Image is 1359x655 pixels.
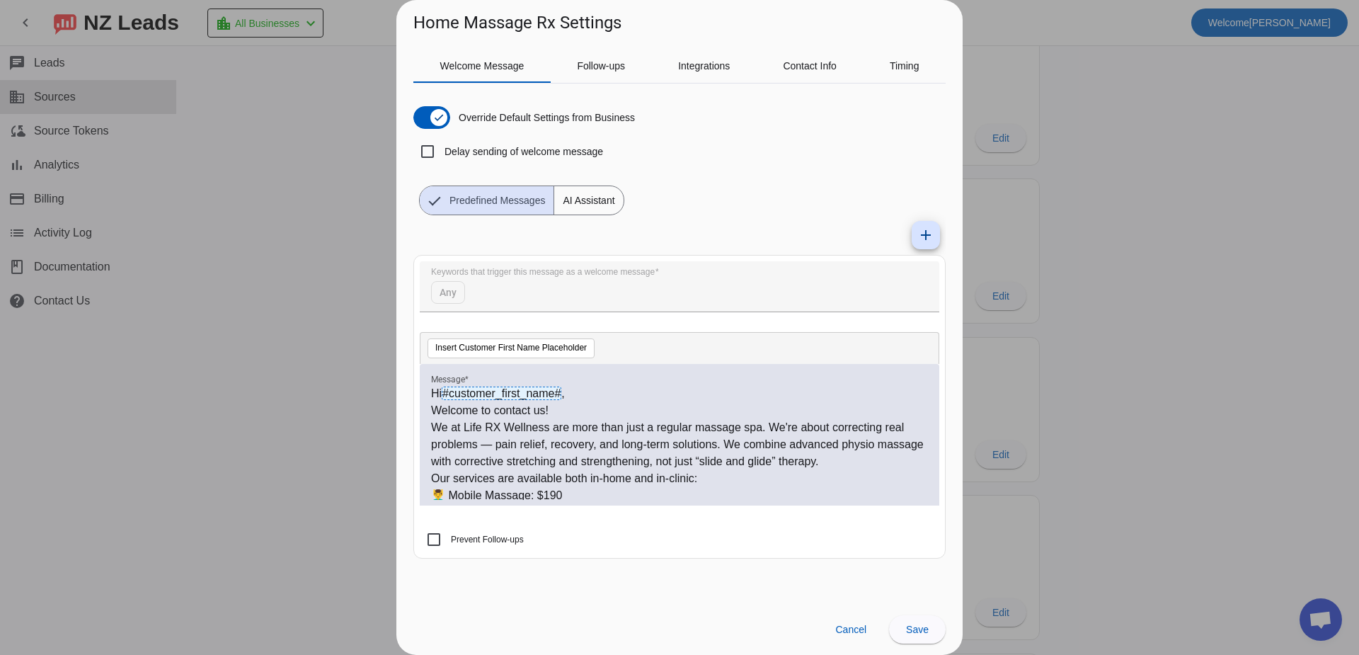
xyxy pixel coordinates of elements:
[431,385,928,402] p: Hi ,
[413,11,621,34] h1: Home Massage Rx Settings
[554,186,623,215] span: AI Assistant
[835,624,866,635] span: Cancel
[783,61,837,71] span: Contact Info
[906,624,929,635] span: Save
[577,61,625,71] span: Follow-ups
[441,186,554,215] span: Predefined Messages
[917,227,934,244] mat-icon: add
[824,615,878,644] button: Cancel
[890,61,919,71] span: Timing
[456,110,635,125] label: Override Default Settings from Business
[431,402,928,419] p: Welcome to contact us!
[442,387,561,400] span: #customer_first_name#
[889,615,946,644] button: Save
[431,470,928,487] p: Our services are available both in-home and in-clinic:
[678,61,730,71] span: Integrations
[448,532,524,547] label: Prevent Follow-ups
[428,338,595,358] button: Insert Customer First Name Placeholder
[431,268,655,277] mat-label: Keywords that trigger this message as a welcome message
[442,144,603,159] label: Delay sending of welcome message
[431,487,928,504] p: 💆‍♂️ Mobile Massage: $190
[431,419,928,470] p: We at Life RX Wellness are more than just a regular massage spa. We're about correcting real prob...
[440,61,524,71] span: Welcome Message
